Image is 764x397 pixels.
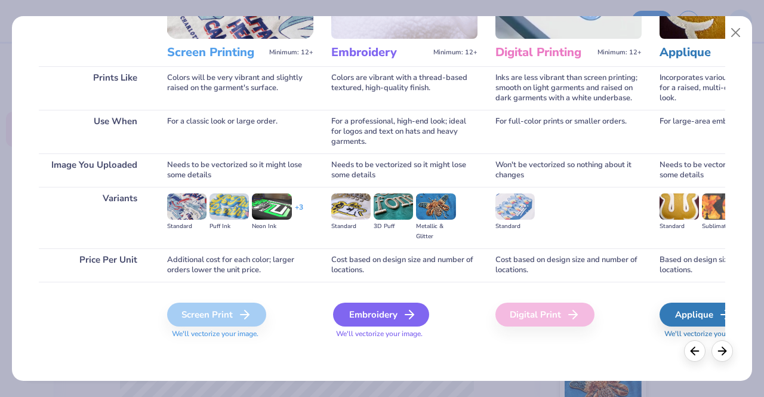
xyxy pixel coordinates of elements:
[331,329,478,339] span: We'll vectorize your image.
[39,66,149,110] div: Prints Like
[660,193,699,220] img: Standard
[331,110,478,153] div: For a professional, high-end look; ideal for logos and text on hats and heavy garments.
[252,221,291,232] div: Neon Ink
[167,248,313,282] div: Additional cost for each color; larger orders lower the unit price.
[295,202,303,223] div: + 3
[39,153,149,187] div: Image You Uploaded
[167,329,313,339] span: We'll vectorize your image.
[331,248,478,282] div: Cost based on design size and number of locations.
[495,66,642,110] div: Inks are less vibrant than screen printing; smooth on light garments and raised on dark garments ...
[167,193,207,220] img: Standard
[495,153,642,187] div: Won't be vectorized so nothing about it changes
[167,45,264,60] h3: Screen Printing
[167,110,313,153] div: For a classic look or large order.
[660,303,747,327] div: Applique
[167,153,313,187] div: Needs to be vectorized so it might lose some details
[331,66,478,110] div: Colors are vibrant with a thread-based textured, high-quality finish.
[495,193,535,220] img: Standard
[39,187,149,248] div: Variants
[333,303,429,327] div: Embroidery
[725,21,747,44] button: Close
[331,193,371,220] img: Standard
[167,303,266,327] div: Screen Print
[495,221,535,232] div: Standard
[269,48,313,57] span: Minimum: 12+
[702,221,741,232] div: Sublimated
[495,110,642,153] div: For full-color prints or smaller orders.
[210,193,249,220] img: Puff Ink
[167,66,313,110] div: Colors will be very vibrant and slightly raised on the garment's surface.
[495,303,594,327] div: Digital Print
[331,153,478,187] div: Needs to be vectorized so it might lose some details
[702,193,741,220] img: Sublimated
[167,221,207,232] div: Standard
[495,45,593,60] h3: Digital Printing
[331,45,429,60] h3: Embroidery
[39,110,149,153] div: Use When
[331,221,371,232] div: Standard
[495,248,642,282] div: Cost based on design size and number of locations.
[433,48,478,57] span: Minimum: 12+
[597,48,642,57] span: Minimum: 12+
[39,248,149,282] div: Price Per Unit
[416,193,455,220] img: Metallic & Glitter
[374,221,413,232] div: 3D Puff
[210,221,249,232] div: Puff Ink
[660,221,699,232] div: Standard
[416,221,455,242] div: Metallic & Glitter
[660,45,757,60] h3: Applique
[374,193,413,220] img: 3D Puff
[252,193,291,220] img: Neon Ink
